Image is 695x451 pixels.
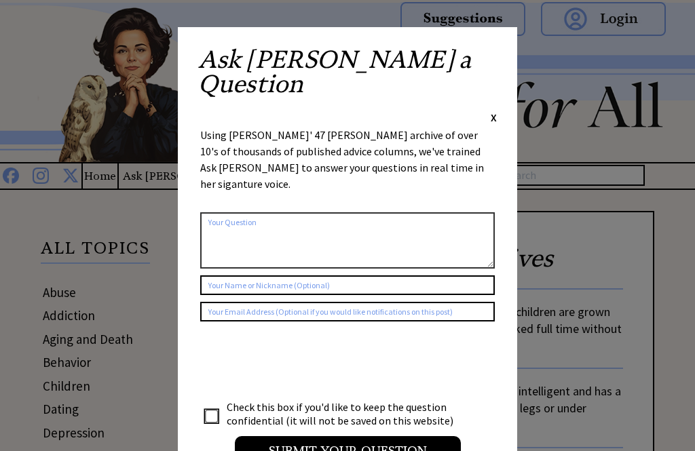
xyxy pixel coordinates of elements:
td: Check this box if you'd like to keep the question confidential (it will not be saved on this webs... [226,399,466,428]
iframe: reCAPTCHA [200,335,407,388]
input: Your Name or Nickname (Optional) [200,275,495,295]
h2: Ask [PERSON_NAME] a Question [198,47,497,110]
input: Your Email Address (Optional if you would like notifications on this post) [200,302,495,321]
div: Using [PERSON_NAME]' 47 [PERSON_NAME] archive of over 10's of thousands of published advice colum... [200,127,495,205]
span: X [491,111,497,124]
